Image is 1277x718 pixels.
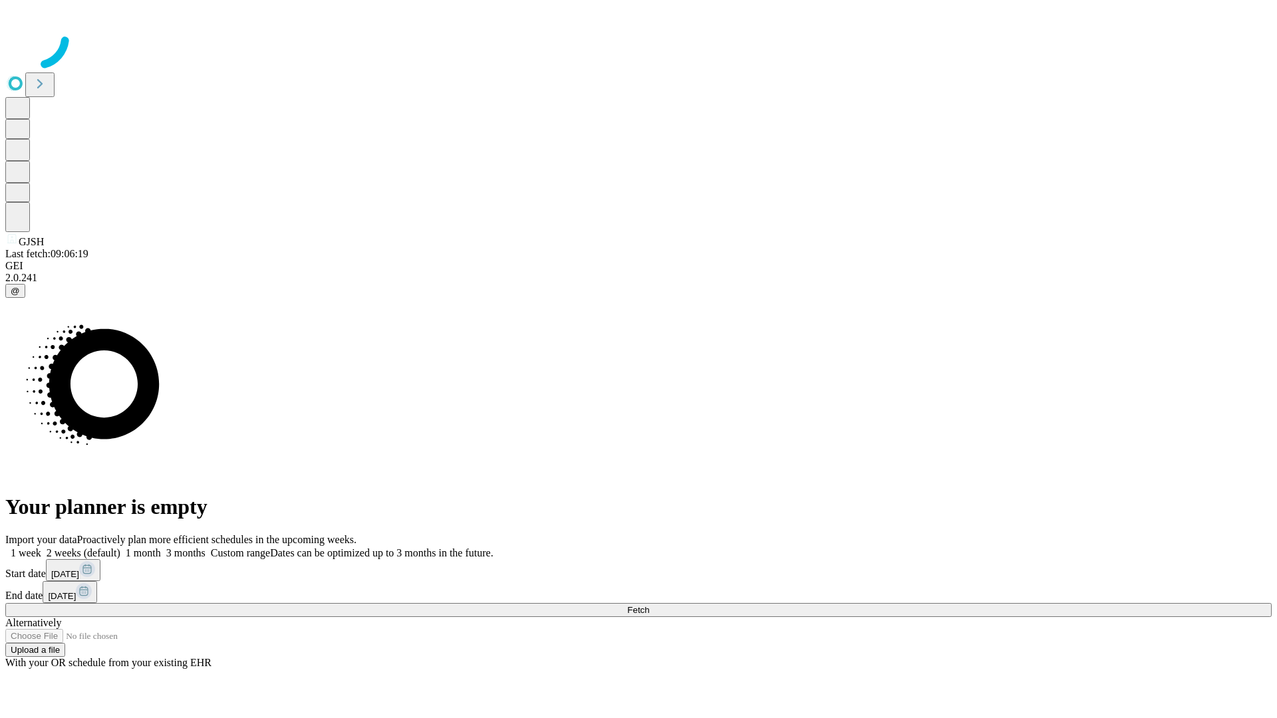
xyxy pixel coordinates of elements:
[47,547,120,558] span: 2 weeks (default)
[43,581,97,603] button: [DATE]
[5,559,1272,581] div: Start date
[48,591,76,601] span: [DATE]
[51,569,79,579] span: [DATE]
[5,272,1272,284] div: 2.0.241
[46,559,100,581] button: [DATE]
[5,495,1272,519] h1: Your planner is empty
[19,236,44,247] span: GJSH
[270,547,493,558] span: Dates can be optimized up to 3 months in the future.
[5,581,1272,603] div: End date
[5,534,77,545] span: Import your data
[5,248,88,259] span: Last fetch: 09:06:19
[77,534,356,545] span: Proactively plan more efficient schedules in the upcoming weeks.
[166,547,206,558] span: 3 months
[5,617,61,628] span: Alternatively
[211,547,270,558] span: Custom range
[5,603,1272,617] button: Fetch
[5,643,65,657] button: Upload a file
[11,286,20,296] span: @
[627,605,649,615] span: Fetch
[126,547,161,558] span: 1 month
[5,260,1272,272] div: GEI
[11,547,41,558] span: 1 week
[5,284,25,298] button: @
[5,657,212,668] span: With your OR schedule from your existing EHR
